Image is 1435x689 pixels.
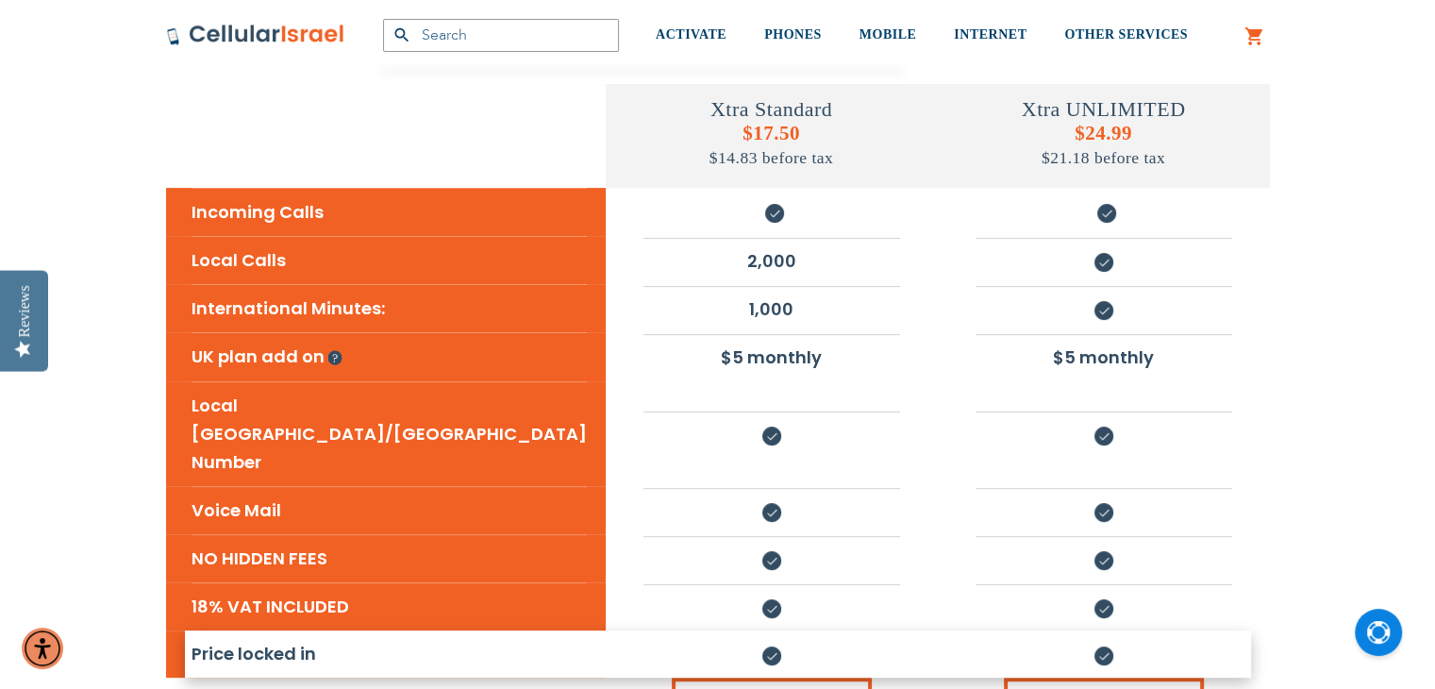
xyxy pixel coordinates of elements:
li: UK plan add on [192,332,587,381]
span: ACTIVATE [656,27,726,42]
h5: $24.99 [938,122,1270,169]
img: q-icon.svg [327,337,342,379]
li: $5 monthly [643,334,900,379]
span: PHONES [764,27,822,42]
div: Reviews [16,285,33,337]
li: 18% VAT INCLUDED [192,582,587,630]
li: Price locked in [192,630,587,678]
div: Accessibility Menu [22,628,63,669]
li: $5 monthly [976,334,1232,379]
h4: Xtra Standard [606,97,938,122]
li: Local [GEOGRAPHIC_DATA]/[GEOGRAPHIC_DATA] Number [192,381,587,486]
span: INTERNET [954,27,1026,42]
h5: $17.50 [606,122,938,169]
li: International Minutes: [192,284,587,332]
li: Local Calls [192,236,587,284]
li: 2,000 [643,238,900,283]
span: $14.83 before tax [709,148,833,167]
h4: Xtra UNLIMITED [938,97,1270,122]
img: Cellular Israel Logo [166,24,345,46]
li: Voice Mail [192,486,587,534]
input: Search [383,19,619,52]
li: 1,000 [643,286,900,331]
li: NO HIDDEN FEES [192,534,587,582]
span: OTHER SERVICES [1064,27,1188,42]
li: Incoming Calls [192,188,587,236]
span: $21.18 before tax [1042,148,1165,167]
span: MOBILE [859,27,917,42]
